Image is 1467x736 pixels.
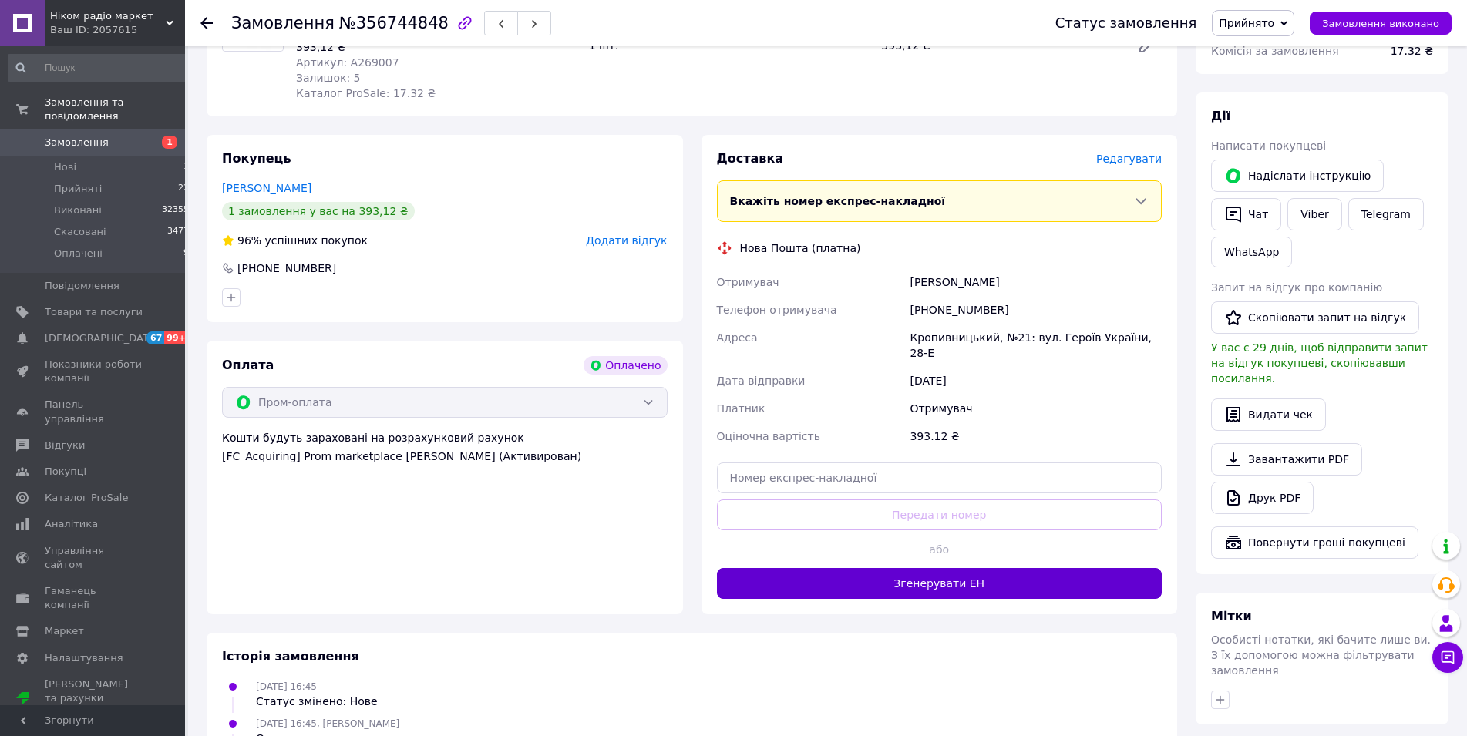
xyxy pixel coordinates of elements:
[1055,15,1197,31] div: Статус замовлення
[45,544,143,572] span: Управління сайтом
[183,247,189,260] span: 9
[717,402,765,415] span: Платник
[1287,198,1341,230] a: Viber
[236,260,338,276] div: [PHONE_NUMBER]
[1348,198,1424,230] a: Telegram
[1211,45,1339,57] span: Комісія за замовлення
[45,358,143,385] span: Показники роботи компанії
[45,491,128,505] span: Каталог ProSale
[339,14,449,32] span: №356744848
[162,136,177,149] span: 1
[1322,18,1439,29] span: Замовлення виконано
[45,439,85,452] span: Відгуки
[736,240,865,256] div: Нова Пошта (платна)
[907,367,1165,395] div: [DATE]
[45,305,143,319] span: Товари та послуги
[1211,398,1326,431] button: Видати чек
[45,677,143,720] span: [PERSON_NAME] та рахунки
[1211,482,1314,514] a: Друк PDF
[222,182,311,194] a: [PERSON_NAME]
[296,56,399,69] span: Артикул: A269007
[1211,109,1230,123] span: Дії
[717,375,806,387] span: Дата відправки
[1211,237,1292,267] a: WhatsApp
[1211,139,1326,152] span: Написати покупцеві
[256,718,399,729] span: [DATE] 16:45, [PERSON_NAME]
[45,517,98,531] span: Аналітика
[167,225,189,239] span: 3477
[45,584,143,612] span: Гаманець компанії
[54,182,102,196] span: Прийняті
[45,136,109,150] span: Замовлення
[296,87,436,99] span: Каталог ProSale: 17.32 ₴
[45,398,143,425] span: Панель управління
[717,568,1162,599] button: Згенерувати ЕН
[717,151,784,166] span: Доставка
[907,422,1165,450] div: 393.12 ₴
[717,430,820,442] span: Оціночна вартість
[178,182,189,196] span: 22
[162,203,189,217] span: 32355
[54,247,103,260] span: Оплачені
[1096,153,1162,165] span: Редагувати
[45,465,86,479] span: Покупці
[907,324,1165,367] div: Кропивницький, №21: вул. Героїв України, 28-Е
[222,430,668,464] div: Кошти будуть зараховані на розрахунковий рахунок
[54,160,76,174] span: Нові
[917,542,961,557] span: або
[1211,160,1384,192] button: Надіслати інструкцію
[717,304,837,316] span: Телефон отримувача
[296,39,577,55] div: 393,12 ₴
[164,331,190,344] span: 99+
[907,296,1165,324] div: [PHONE_NUMBER]
[222,449,668,464] div: [FC_Acquiring] Prom marketplace [PERSON_NAME] (Активирован)
[54,203,102,217] span: Виконані
[907,395,1165,422] div: Отримувач
[222,202,415,220] div: 1 замовлення у вас на 393,12 ₴
[222,649,359,664] span: Історія замовлення
[1211,198,1281,230] button: Чат
[45,624,84,638] span: Маркет
[584,356,667,375] div: Оплачено
[1391,45,1433,57] span: 17.32 ₴
[1211,609,1252,623] span: Мітки
[1211,341,1428,385] span: У вас є 29 днів, щоб відправити запит на відгук покупцеві, скопіювавши посилання.
[907,268,1165,296] div: [PERSON_NAME]
[231,14,335,32] span: Замовлення
[1310,12,1452,35] button: Замовлення виконано
[730,195,946,207] span: Вкажіть номер експрес-накладної
[45,651,123,665] span: Налаштування
[146,331,164,344] span: 67
[8,54,190,82] input: Пошук
[1211,443,1362,476] a: Завантажити PDF
[296,72,361,84] span: Залишок: 5
[1432,642,1463,673] button: Чат з покупцем
[256,694,378,709] div: Статус змінено: Нове
[717,331,758,344] span: Адреса
[45,96,185,123] span: Замовлення та повідомлення
[586,234,667,247] span: Додати відгук
[1211,526,1418,559] button: Повернути гроші покупцеві
[50,23,185,37] div: Ваш ID: 2057615
[1211,633,1431,677] span: Особисті нотатки, які бачите лише ви. З їх допомогою можна фільтрувати замовлення
[45,279,119,293] span: Повідомлення
[717,462,1162,493] input: Номер експрес-накладної
[54,225,106,239] span: Скасовані
[222,358,274,372] span: Оплата
[222,151,291,166] span: Покупець
[1211,301,1419,334] button: Скопіювати запит на відгук
[200,15,213,31] div: Повернутися назад
[222,233,368,248] div: успішних покупок
[256,681,317,692] span: [DATE] 16:45
[717,276,779,288] span: Отримувач
[183,160,189,174] span: 1
[1219,17,1274,29] span: Прийнято
[237,234,261,247] span: 96%
[50,9,166,23] span: Ніком радіо маркет
[45,331,159,345] span: [DEMOGRAPHIC_DATA]
[1211,281,1382,294] span: Запит на відгук про компанію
